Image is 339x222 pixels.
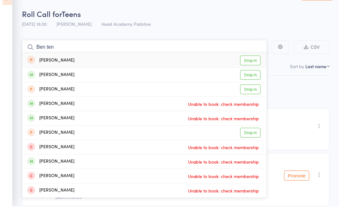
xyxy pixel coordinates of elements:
[186,129,261,138] span: Unable to book: check membership
[62,24,81,34] span: Teens
[27,144,74,152] div: [PERSON_NAME]
[22,36,47,42] span: [DATE] 18:00
[284,186,309,196] button: Promote
[56,36,92,42] span: [PERSON_NAME]
[27,101,74,108] div: [PERSON_NAME]
[22,55,267,70] input: Search by name
[240,71,261,81] a: Drop in
[186,201,261,211] span: Unable to book: check membership
[294,56,330,69] button: CSV
[27,202,74,209] div: [PERSON_NAME]
[27,188,74,195] div: [PERSON_NAME]
[240,100,261,110] a: Drop in
[186,172,261,182] span: Unable to book: check membership
[305,79,326,85] div: Last name
[27,130,74,137] div: [PERSON_NAME]
[27,116,74,123] div: [PERSON_NAME]
[301,3,333,16] a: Exit roll call
[240,143,261,153] a: Drop in
[240,85,261,95] a: Drop in
[27,173,74,181] div: [PERSON_NAME]
[290,79,304,85] label: Sort by
[27,87,74,94] div: [PERSON_NAME]
[101,36,151,42] span: Head Academy Padstow
[27,72,74,79] div: [PERSON_NAME]
[186,115,261,124] span: Unable to book: check membership
[186,187,261,196] span: Unable to book: check membership
[27,159,74,166] div: [PERSON_NAME]
[186,158,261,167] span: Unable to book: check membership
[22,24,62,34] span: Roll Call for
